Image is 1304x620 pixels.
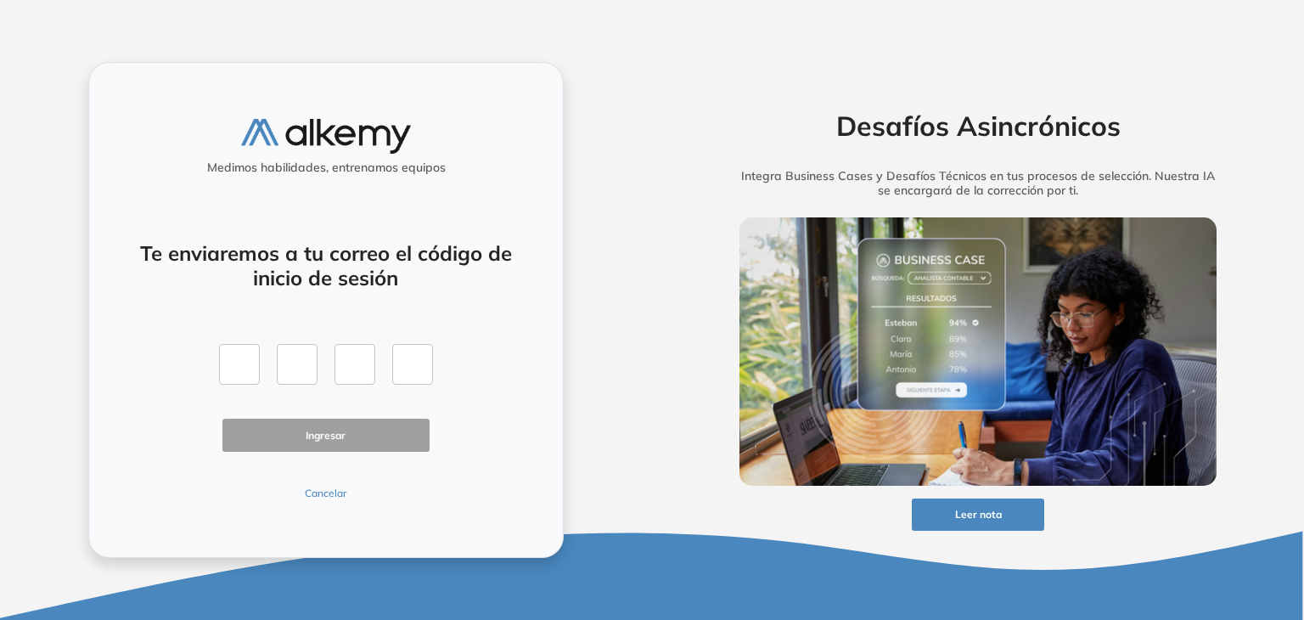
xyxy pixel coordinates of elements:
h5: Integra Business Cases y Desafíos Técnicos en tus procesos de selección. Nuestra IA se encargará ... [713,169,1243,198]
button: Ingresar [222,419,430,452]
h4: Te enviaremos a tu correo el código de inicio de sesión [134,241,518,290]
iframe: Chat Widget [999,424,1304,620]
h5: Medimos habilidades, entrenamos equipos [96,161,556,175]
img: img-more-info [739,217,1217,486]
button: Cancelar [222,486,430,501]
button: Leer nota [912,499,1044,532]
h2: Desafíos Asincrónicos [713,110,1243,142]
img: logo-alkemy [241,119,411,154]
div: Widget de chat [999,424,1304,620]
